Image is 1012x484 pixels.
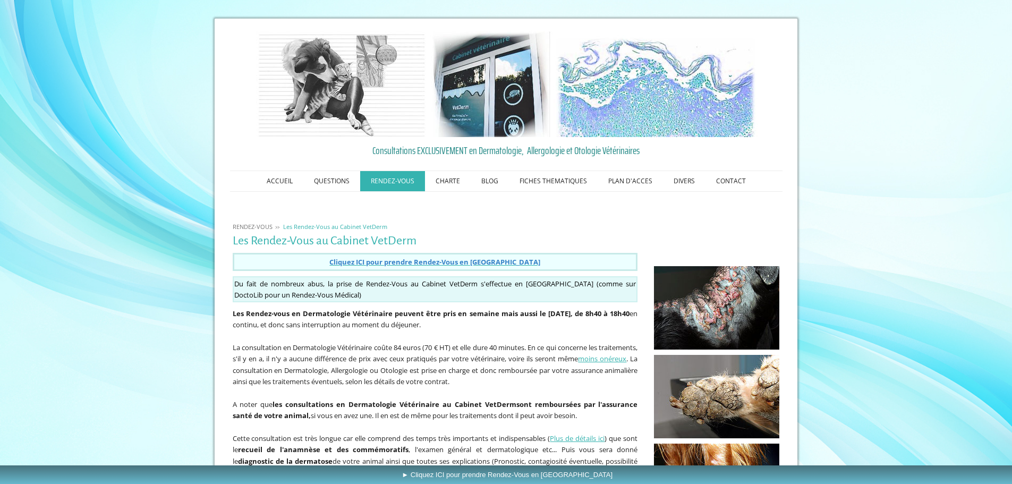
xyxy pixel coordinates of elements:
a: PLAN D'ACCES [598,171,663,191]
span: en continu, et donc sans interruption au moment du déjeuner. [233,309,638,330]
a: DIVERS [663,171,705,191]
a: FICHES THEMATIQUES [509,171,598,191]
span: RENDEZ-VOUS [233,223,273,231]
strong: recueil de l'anamnèse et des commémoratifs [238,445,409,454]
a: Les Rendez-Vous au Cabinet VetDerm [280,223,390,231]
span: Du fait de nombreux abus, la prise de Rendez-Vous au Cabinet VetDerm s'effectue en [GEOGRAPHIC_DA... [234,279,623,288]
a: CHARTE [425,171,471,191]
a: ACCUEIL [256,171,303,191]
strong: Les Rendez-vous en Dermatologie Vétérinaire peuvent être pris en semaine mais aussi le [DATE], de... [233,309,630,318]
h1: Les Rendez-Vous au Cabinet VetDerm [233,234,638,248]
a: Cliquez ICI pour prendre Rendez-Vous en [GEOGRAPHIC_DATA] [329,257,540,267]
a: Consultations EXCLUSIVEMENT en Dermatologie, Allergologie et Otologie Vétérinaires [233,142,780,158]
a: RENDEZ-VOUS [230,223,275,231]
a: CONTACT [705,171,756,191]
span: La consultation en Dermatologie Vétérinaire coûte 84 euros (70 € HT) et elle dure 40 minutes. E [233,343,532,352]
span: si vous en avez une. Il en est de même pour les traitements dont il peut avoir besoin. [311,411,577,420]
span: Les Rendez-Vous au Cabinet VetDerm [283,223,387,231]
strong: diagnostic de la dermatose [238,456,333,466]
a: moins onéreux [578,354,626,363]
a: BLOG [471,171,509,191]
b: les consultations en Dermatologie Vétérinaire au Cabinet VetDerm [273,400,516,409]
a: RENDEZ-VOUS [360,171,425,191]
span: l n'y a aucune différence de prix avec ceux pratiqués par votre vétérinaire, voire ils seront même [268,354,579,363]
span: A noter que [233,400,273,409]
a: Plus de détails ici [550,434,605,443]
span: . La consultation en Dermatologie, Allergologie ou Otologie est prise en charge et donc remboursé... [233,354,638,386]
a: QUESTIONS [303,171,360,191]
span: ► Cliquez ICI pour prendre Rendez-Vous en [GEOGRAPHIC_DATA] [402,471,613,479]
